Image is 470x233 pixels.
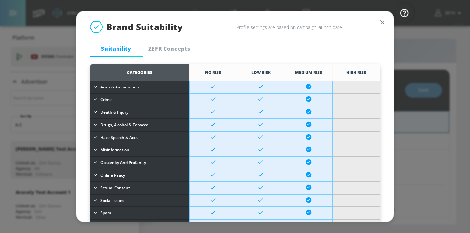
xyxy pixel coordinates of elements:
[100,146,129,154] span: Misinformation
[90,64,189,81] th: Categories
[100,109,128,116] span: Death & Injury
[100,172,125,179] span: Online Piracy
[90,120,189,130] button: Drugs, Alcohol & Tobacco
[106,21,183,33] span: Brand Suitability
[100,197,124,204] span: Social Issues
[94,45,139,52] span: Suitability
[90,221,189,231] button: Terrorism
[90,158,189,168] button: Obscenity and Profanity
[395,3,414,22] button: Open Resource Center
[100,209,111,217] span: Spam
[90,208,189,218] button: Spam
[90,133,189,143] button: Hate Speech & Acts
[147,45,192,52] span: ZEFR Concepts
[100,96,112,103] span: Crime
[100,134,138,141] span: Hate Speech & Acts
[90,170,189,180] button: Online Piracy
[205,70,221,75] span: No Risk
[100,84,139,91] span: Arms & Ammunition
[90,107,189,117] button: Death & Injury
[100,121,148,129] span: Drugs, Alcohol & Tobacco
[90,145,189,155] button: Misinformation
[90,82,189,92] button: Arms & Ammunition
[251,70,271,75] span: Low Risk
[100,184,130,192] span: Sexual Content
[90,196,189,205] button: Social Issues
[236,24,380,30] h6: Profile settings are based on campaign launch date.
[100,159,146,166] span: Obscenity and Profanity
[295,70,322,75] span: Medium Risk
[346,70,366,75] span: High Risk
[90,183,189,193] button: Sexual Content
[90,95,189,105] button: Crime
